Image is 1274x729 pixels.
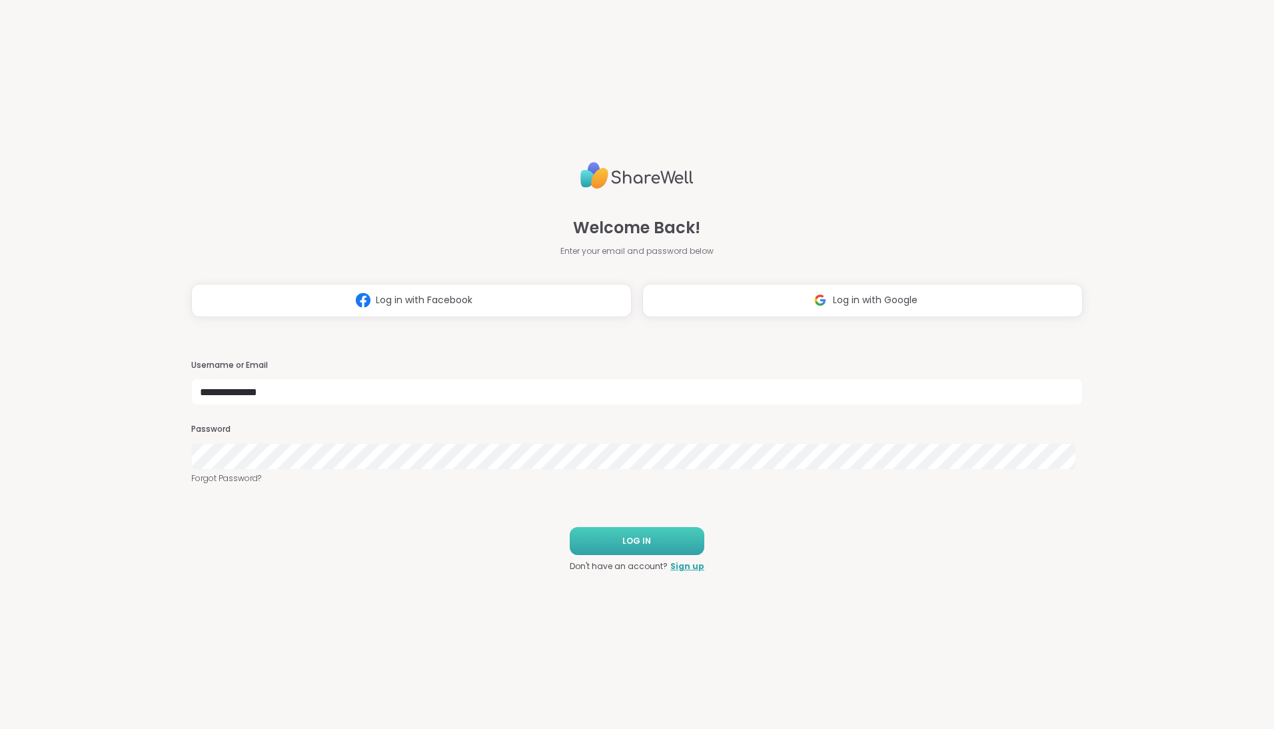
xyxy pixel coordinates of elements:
button: LOG IN [570,527,704,555]
span: Log in with Facebook [376,293,472,307]
span: Enter your email and password below [560,245,714,257]
span: Welcome Back! [573,216,700,240]
h3: Password [191,424,1083,435]
span: LOG IN [622,535,651,547]
img: ShareWell Logo [580,157,694,195]
img: ShareWell Logomark [350,288,376,313]
h3: Username or Email [191,360,1083,371]
img: ShareWell Logomark [808,288,833,313]
span: Don't have an account? [570,560,668,572]
button: Log in with Google [642,284,1083,317]
span: Log in with Google [833,293,918,307]
a: Sign up [670,560,704,572]
a: Forgot Password? [191,472,1083,484]
button: Log in with Facebook [191,284,632,317]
